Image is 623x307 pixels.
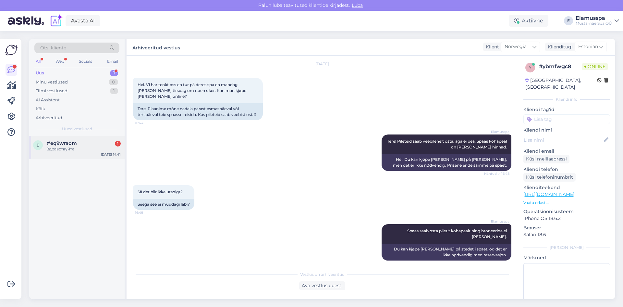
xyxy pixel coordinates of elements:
p: iPhone OS 18.6.2 [523,215,610,222]
p: Kliendi nimi [523,127,610,134]
a: ElamusspaMustamäe Spa OÜ [576,16,619,26]
span: Tere! Pileteid saab veebilehelt osta, aga ei pea. Spaas kohapeal on [PERSON_NAME] hinnad. [387,139,508,149]
span: Uued vestlused [62,126,92,132]
div: # ybmfwgc8 [539,63,582,70]
div: Web [54,57,66,66]
span: Elamusspa [485,219,509,224]
span: Estonian [578,43,598,50]
span: Elamusspa [485,129,509,134]
a: [URL][DOMAIN_NAME] [523,191,574,197]
div: [DATE] 14:41 [101,152,121,157]
p: Kliendi telefon [523,166,610,173]
span: 16:44 [135,121,159,125]
span: Online [582,63,608,70]
span: Luba [350,2,365,8]
div: E [564,16,573,25]
span: 16:49 [135,210,159,215]
div: [DATE] [133,61,511,67]
div: 1 [115,141,121,147]
p: Kliendi tag'id [523,106,610,113]
div: Tiimi vestlused [36,88,67,94]
p: Vaata edasi ... [523,200,610,206]
div: Email [106,57,119,66]
p: Märkmed [523,254,610,261]
span: Så det blir ikke utsolgt? [138,189,183,194]
div: Minu vestlused [36,79,68,85]
div: 1 [110,70,118,76]
span: #eq9wraom [47,140,77,146]
span: y [529,65,531,70]
div: Tere. Plaanime mõne nädala pärast esmaspäeval või teisipäeval teie spaasse reisida. Kas pileteid ... [133,103,263,120]
div: Du kan kjøpe [PERSON_NAME] på stedet i spaet, og det er ikke nødvendig med reservasjon. [382,244,511,261]
div: [PERSON_NAME] [523,245,610,250]
div: Aktiivne [509,15,548,27]
input: Lisa tag [523,114,610,124]
span: Norwegian Bokmål [505,43,531,50]
p: Operatsioonisüsteem [523,208,610,215]
div: All [34,57,42,66]
div: Arhiveeritud [36,115,62,121]
p: Brauser [523,224,610,231]
div: Hei! Du kan kjøpe [PERSON_NAME] på [PERSON_NAME], men det er ikke nødvendig. Prisene er de samme ... [382,154,511,171]
div: Elamusspa [576,16,612,21]
div: Ava vestlus uuesti [299,281,345,290]
div: Mustamäe Spa OÜ [576,21,612,26]
span: Spaas saab osta piletit kohapealt ning broneerida ei [PERSON_NAME]. [407,228,508,239]
div: Kõik [36,106,45,112]
span: e [37,143,39,147]
p: Safari 18.6 [523,231,610,238]
p: Kliendi email [523,148,610,155]
div: Klient [483,44,499,50]
div: Seega see ei müüdagi läbi? [133,199,194,210]
span: Otsi kliente [40,45,66,51]
span: Nähtud ✓ 16:48 [484,171,509,176]
div: Здравствуйте [47,146,121,152]
input: Lisa nimi [524,136,603,144]
div: Küsi telefoninumbrit [523,173,576,182]
p: Klienditeekond [523,184,610,191]
div: 1 [110,88,118,94]
div: Socials [78,57,93,66]
span: Hei. Vi har tenkt oss en tur på deres spa en mandag [PERSON_NAME] tirsdag om noen uker. Kan man k... [138,82,247,99]
label: Arhiveeritud vestlus [132,43,180,51]
img: Askly Logo [5,44,18,56]
span: 16:51 [485,261,509,266]
span: Vestlus on arhiveeritud [300,272,345,277]
a: Avasta AI [66,15,100,26]
div: Klienditugi [545,44,573,50]
div: [GEOGRAPHIC_DATA], [GEOGRAPHIC_DATA] [525,77,597,91]
img: explore-ai [49,14,63,28]
div: Küsi meiliaadressi [523,155,569,163]
div: AI Assistent [36,97,60,103]
div: 0 [109,79,118,85]
div: Uus [36,70,44,76]
div: Kliendi info [523,96,610,102]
